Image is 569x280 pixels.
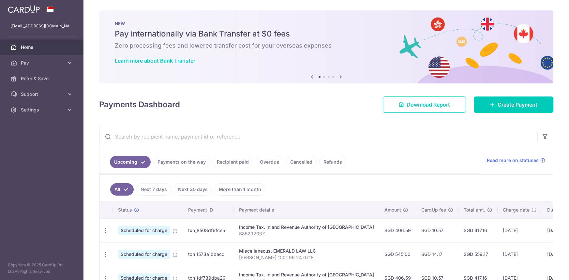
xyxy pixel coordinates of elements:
[8,5,40,13] img: CardUp
[21,75,64,82] span: Refer & Save
[99,126,537,147] input: Search by recipient name, payment id or reference
[319,156,346,168] a: Refunds
[115,21,538,26] p: NEW
[99,10,553,83] img: Bank transfer banner
[21,44,64,51] span: Home
[239,224,374,230] div: Income Tax. Inland Revenue Authority of [GEOGRAPHIC_DATA]
[115,29,538,39] h5: Pay internationally via Bank Transfer at $0 fees
[118,226,170,235] span: Scheduled for charge
[234,201,379,218] th: Payment details
[239,254,374,261] p: [PERSON_NAME] 1001 99 24 0718
[458,218,498,242] td: SGD 417.16
[239,230,374,237] p: S8529203Z
[474,96,553,113] a: Create Payment
[118,207,132,213] span: Status
[379,242,416,266] td: SGD 545.00
[421,207,446,213] span: CardUp fee
[487,157,545,164] a: Read more on statuses
[183,201,234,218] th: Payment ID
[547,207,567,213] span: Due date
[498,242,542,266] td: [DATE]
[256,156,283,168] a: Overdue
[379,218,416,242] td: SGD 406.59
[153,156,210,168] a: Payments on the way
[458,242,498,266] td: SGD 559.17
[407,101,450,109] span: Download Report
[21,60,64,66] span: Pay
[21,91,64,97] span: Support
[464,207,485,213] span: Total amt.
[498,101,537,109] span: Create Payment
[174,183,212,196] a: Next 30 days
[286,156,317,168] a: Cancelled
[118,250,170,259] span: Scheduled for charge
[110,183,134,196] a: All
[115,42,538,50] h6: Zero processing fees and lowered transfer cost for your overseas expenses
[383,96,466,113] a: Download Report
[503,207,530,213] span: Charge date
[136,183,171,196] a: Next 7 days
[416,218,458,242] td: SGD 10.57
[498,218,542,242] td: [DATE]
[487,157,539,164] span: Read more on statuses
[21,107,64,113] span: Settings
[384,207,401,213] span: Amount
[215,183,265,196] a: More than 1 month
[110,156,151,168] a: Upcoming
[99,99,180,111] h4: Payments Dashboard
[213,156,253,168] a: Recipient paid
[115,57,195,64] a: Learn more about Bank Transfer
[239,272,374,278] div: Income Tax. Inland Revenue Authority of [GEOGRAPHIC_DATA]
[416,242,458,266] td: SGD 14.17
[183,242,234,266] td: txn_1573a1bbacd
[239,248,374,254] div: Miscellaneous. EMERALD LAW LLC
[10,23,73,29] p: [EMAIL_ADDRESS][DOMAIN_NAME]
[183,218,234,242] td: txn_8508df6fce5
